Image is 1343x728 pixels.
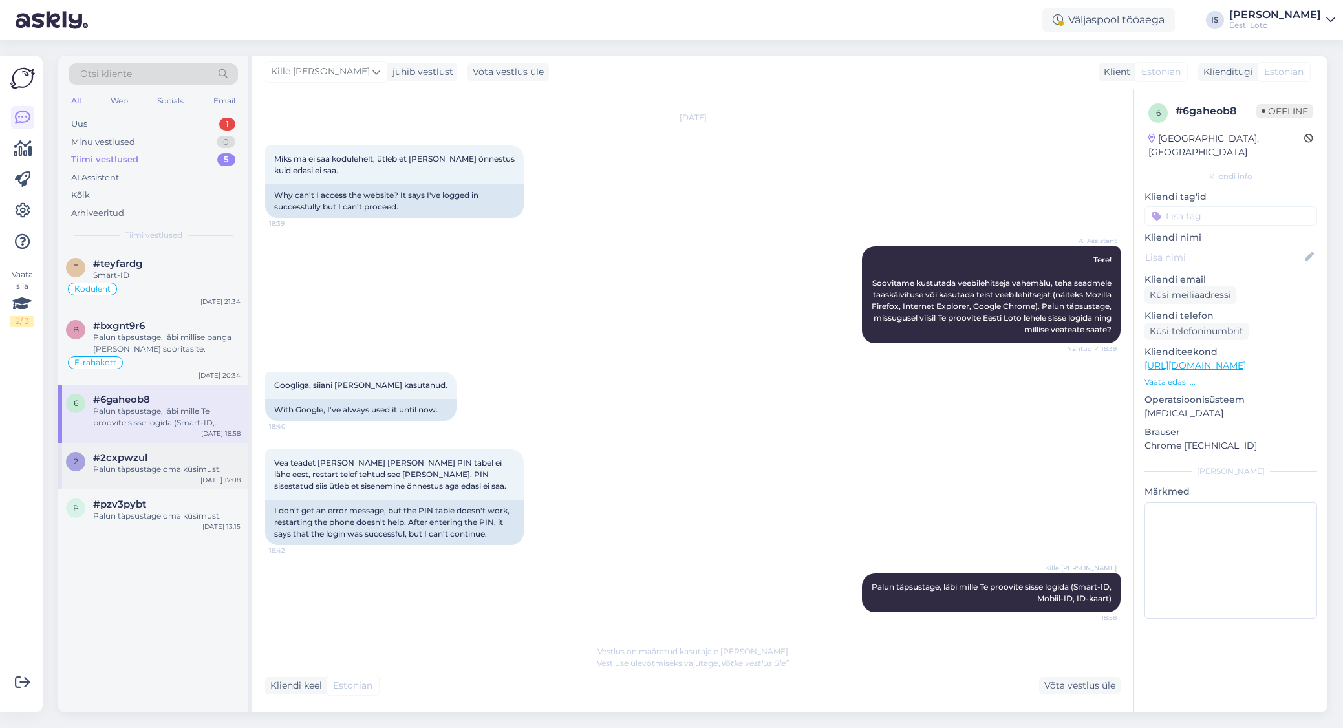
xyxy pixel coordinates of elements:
[74,456,78,466] span: 2
[271,65,370,79] span: Kille [PERSON_NAME]
[467,63,549,81] div: Võta vestlus üle
[71,207,124,220] div: Arhiveeritud
[73,325,79,334] span: b
[71,153,138,166] div: Tiimi vestlused
[269,422,317,431] span: 18:40
[274,458,506,491] span: Vea teadet [PERSON_NAME] [PERSON_NAME] PIN tabel ei lähe eest, restart telef tehtud see [PERSON_N...
[1042,8,1175,32] div: Väljaspool tööaega
[597,658,789,668] span: Vestluse ülevõtmiseks vajutage
[200,297,241,306] div: [DATE] 21:34
[1144,273,1317,286] p: Kliendi email
[1144,407,1317,420] p: [MEDICAL_DATA]
[10,269,34,327] div: Vaata siia
[1144,323,1249,340] div: Küsi telefoninumbrit
[1067,344,1117,354] span: Nähtud ✓ 18:39
[93,394,150,405] span: #6gaheob8
[1144,359,1246,371] a: [URL][DOMAIN_NAME]
[201,429,241,438] div: [DATE] 18:58
[93,464,241,475] div: Palun täpsustage oma küsimust.
[1144,309,1317,323] p: Kliendi telefon
[10,316,34,327] div: 2 / 3
[80,67,132,81] span: Otsi kliente
[73,503,79,513] span: p
[1198,65,1253,79] div: Klienditugi
[93,405,241,429] div: Palun täpsustage, läbi mille Te proovite sisse logida (Smart-ID, Mobiil-ID, ID-kaart)
[1144,231,1317,244] p: Kliendi nimi
[69,92,83,109] div: All
[93,498,146,510] span: #pzv3pybt
[74,285,111,293] span: Koduleht
[1256,104,1313,118] span: Offline
[93,332,241,355] div: Palun täpsustage, läbi millise panga [PERSON_NAME] sooritasite.
[872,582,1113,603] span: Palun täpsustage, läbi mille Te proovite sisse logida (Smart-ID, Mobiil-ID, ID-kaart)
[1156,108,1161,118] span: 6
[1144,376,1317,388] p: Vaata edasi ...
[1144,171,1317,182] div: Kliendi info
[93,270,241,281] div: Smart-ID
[1145,250,1302,264] input: Lisa nimi
[202,522,241,531] div: [DATE] 13:15
[274,154,517,175] span: Miks ma ei saa kodulehelt, ütleb et [PERSON_NAME] õnnestus kuid edasi ei saa.
[1176,103,1256,119] div: # 6gaheob8
[1039,677,1121,694] div: Võta vestlus üle
[1068,613,1117,623] span: 18:58
[274,380,447,390] span: Googliga, siiani [PERSON_NAME] kasutanud.
[872,255,1113,334] span: Tere! Soovitame kustutada veebilehitseja vahemälu, teha seadmele taaskäivituse või kasutada teist...
[1045,563,1117,573] span: Kille [PERSON_NAME]
[265,399,457,421] div: With Google, I've always used it until now.
[1144,206,1317,226] input: Lisa tag
[219,118,235,131] div: 1
[71,136,135,149] div: Minu vestlused
[200,475,241,485] div: [DATE] 17:08
[1229,10,1321,20] div: [PERSON_NAME]
[1144,286,1236,304] div: Küsi meiliaadressi
[199,370,241,380] div: [DATE] 20:34
[265,679,322,692] div: Kliendi keel
[265,184,524,218] div: Why can't I access the website? It says I've logged in successfully but I can't proceed.
[74,359,116,367] span: E-rahakott
[333,679,372,692] span: Estonian
[1141,65,1181,79] span: Estonian
[1144,393,1317,407] p: Operatsioonisüsteem
[597,647,788,656] span: Vestlus on määratud kasutajale [PERSON_NAME]
[125,230,182,241] span: Tiimi vestlused
[10,66,35,91] img: Askly Logo
[1099,65,1130,79] div: Klient
[1144,466,1317,477] div: [PERSON_NAME]
[1144,425,1317,439] p: Brauser
[93,320,145,332] span: #bxgnt9r6
[211,92,238,109] div: Email
[71,189,90,202] div: Kõik
[1144,439,1317,453] p: Chrome [TECHNICAL_ID]
[1229,20,1321,30] div: Eesti Loto
[1144,190,1317,204] p: Kliendi tag'id
[93,258,142,270] span: #teyfardg
[217,136,235,149] div: 0
[93,452,147,464] span: #2cxpwzul
[217,153,235,166] div: 5
[108,92,131,109] div: Web
[265,500,524,545] div: I don't get an error message, but the PIN table doesn't work, restarting the phone doesn't help. ...
[71,118,87,131] div: Uus
[269,219,317,228] span: 18:39
[718,658,789,668] i: „Võtke vestlus üle”
[1264,65,1304,79] span: Estonian
[1144,345,1317,359] p: Klienditeekond
[269,546,317,555] span: 18:42
[74,398,78,408] span: 6
[1144,485,1317,498] p: Märkmed
[155,92,186,109] div: Socials
[387,65,453,79] div: juhib vestlust
[93,510,241,522] div: Palun täpsustage oma küsimust.
[1229,10,1335,30] a: [PERSON_NAME]Eesti Loto
[1206,11,1224,29] div: IS
[71,171,119,184] div: AI Assistent
[1148,132,1304,159] div: [GEOGRAPHIC_DATA], [GEOGRAPHIC_DATA]
[265,112,1121,123] div: [DATE]
[1068,236,1117,246] span: AI Assistent
[74,262,78,272] span: t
